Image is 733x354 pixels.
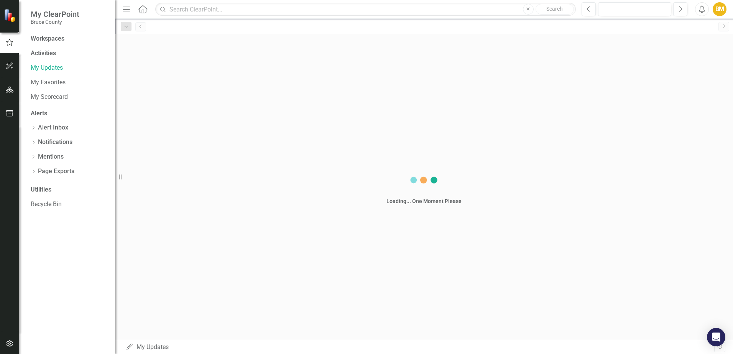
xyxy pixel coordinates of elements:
[707,328,725,346] div: Open Intercom Messenger
[31,200,107,209] a: Recycle Bin
[38,152,64,161] a: Mentions
[31,93,107,102] a: My Scorecard
[536,4,574,15] button: Search
[126,343,714,352] div: My Updates
[386,197,462,205] div: Loading... One Moment Please
[31,78,107,87] a: My Favorites
[31,10,79,19] span: My ClearPoint
[38,167,74,176] a: Page Exports
[38,138,72,147] a: Notifications
[713,2,726,16] button: BM
[4,9,17,22] img: ClearPoint Strategy
[31,49,107,58] div: Activities
[31,109,107,118] div: Alerts
[31,19,79,25] small: Bruce County
[546,6,563,12] span: Search
[31,34,64,43] div: Workspaces
[31,185,107,194] div: Utilities
[31,64,107,72] a: My Updates
[38,123,68,132] a: Alert Inbox
[155,3,576,16] input: Search ClearPoint...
